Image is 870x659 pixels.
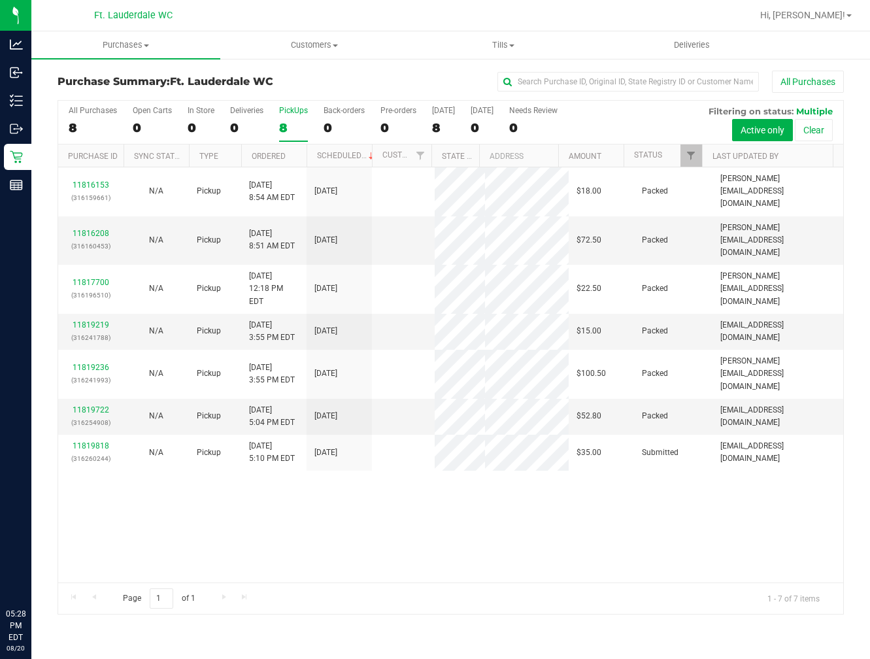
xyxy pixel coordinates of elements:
span: Not Applicable [149,186,163,195]
a: 11819818 [73,441,109,450]
div: All Purchases [69,106,117,115]
input: 1 [150,588,173,609]
a: Ordered [252,152,286,161]
a: Customer [382,150,423,160]
div: Deliveries [230,106,263,115]
a: Last Updated By [712,152,778,161]
inline-svg: Reports [10,178,23,192]
span: $35.00 [577,447,601,459]
span: [EMAIL_ADDRESS][DOMAIN_NAME] [720,440,835,465]
span: Packed [642,325,668,337]
inline-svg: Outbound [10,122,23,135]
span: Not Applicable [149,235,163,245]
p: (316159661) [66,192,116,204]
span: [PERSON_NAME][EMAIL_ADDRESS][DOMAIN_NAME] [720,355,835,393]
iframe: Resource center [13,554,52,594]
button: N/A [149,185,163,197]
span: [DATE] 5:10 PM EDT [249,440,295,465]
a: Customers [220,31,409,59]
p: (316254908) [66,416,116,429]
div: Pre-orders [380,106,416,115]
span: [DATE] [314,410,337,422]
div: 8 [279,120,308,135]
inline-svg: Inbound [10,66,23,79]
span: [PERSON_NAME][EMAIL_ADDRESS][DOMAIN_NAME] [720,222,835,260]
span: [DATE] 8:54 AM EDT [249,179,295,204]
span: [DATE] 3:55 PM EDT [249,319,295,344]
a: 11816153 [73,180,109,190]
span: Pickup [197,447,221,459]
span: Submitted [642,447,678,459]
span: Not Applicable [149,369,163,378]
span: Pickup [197,325,221,337]
div: In Store [188,106,214,115]
p: (316160453) [66,240,116,252]
span: Not Applicable [149,448,163,457]
button: Active only [732,119,793,141]
span: [EMAIL_ADDRESS][DOMAIN_NAME] [720,319,835,344]
button: N/A [149,447,163,459]
a: Scheduled [317,151,376,160]
span: [DATE] [314,282,337,295]
div: 0 [509,120,558,135]
div: Open Carts [133,106,172,115]
span: Customers [221,39,409,51]
div: [DATE] [432,106,455,115]
button: N/A [149,325,163,337]
p: 05:28 PM EDT [6,608,25,643]
button: Clear [795,119,833,141]
th: Address [479,144,558,167]
span: Packed [642,367,668,380]
span: [DATE] 12:18 PM EDT [249,270,299,308]
a: Purchase ID [68,152,118,161]
div: 0 [230,120,263,135]
span: 1 - 7 of 7 items [757,588,830,608]
span: Page of 1 [112,588,206,609]
a: Type [199,152,218,161]
span: Tills [409,39,597,51]
span: Not Applicable [149,411,163,420]
span: Filtering on status: [709,106,794,116]
div: PickUps [279,106,308,115]
div: Needs Review [509,106,558,115]
span: Pickup [197,234,221,246]
a: 11819219 [73,320,109,329]
div: Back-orders [324,106,365,115]
span: Not Applicable [149,284,163,293]
span: [PERSON_NAME][EMAIL_ADDRESS][DOMAIN_NAME] [720,173,835,211]
a: 11819236 [73,363,109,372]
a: 11819722 [73,405,109,414]
span: Ft. Lauderdale WC [94,10,173,21]
a: Tills [409,31,597,59]
span: [DATE] [314,325,337,337]
span: $72.50 [577,234,601,246]
a: State Registry ID [442,152,510,161]
a: Status [634,150,662,160]
a: Amount [569,152,601,161]
span: [DATE] [314,234,337,246]
span: $15.00 [577,325,601,337]
span: Purchases [31,39,220,51]
span: Ft. Lauderdale WC [170,75,273,88]
div: 0 [471,120,494,135]
p: (316241993) [66,374,116,386]
span: Multiple [796,106,833,116]
p: (316196510) [66,289,116,301]
p: (316260244) [66,452,116,465]
div: [DATE] [471,106,494,115]
span: Pickup [197,282,221,295]
span: [DATE] [314,185,337,197]
a: 11816208 [73,229,109,238]
span: $100.50 [577,367,606,380]
span: [DATE] [314,367,337,380]
h3: Purchase Summary: [58,76,320,88]
span: [DATE] 8:51 AM EDT [249,228,295,252]
a: Filter [410,144,431,167]
span: Pickup [197,410,221,422]
p: (316241788) [66,331,116,344]
span: [EMAIL_ADDRESS][DOMAIN_NAME] [720,404,835,429]
a: Deliveries [597,31,786,59]
span: Packed [642,234,668,246]
span: [DATE] 5:04 PM EDT [249,404,295,429]
a: Filter [680,144,702,167]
